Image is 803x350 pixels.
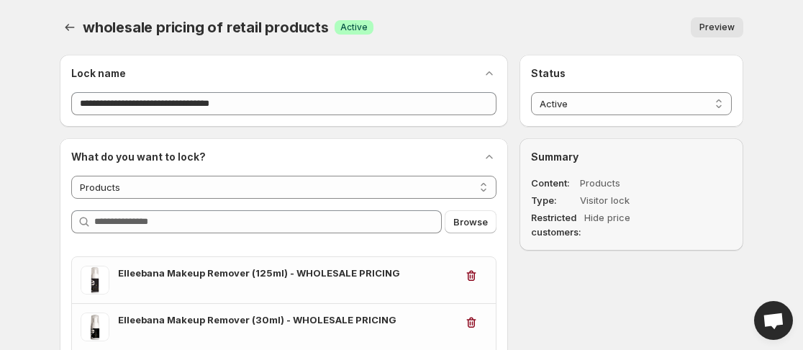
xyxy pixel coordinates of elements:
[83,19,329,36] span: wholesale pricing of retail products
[531,66,732,81] h2: Status
[340,22,368,33] span: Active
[691,17,743,37] button: Preview
[699,22,735,33] span: Preview
[531,150,732,164] h2: Summary
[71,150,206,164] h2: What do you want to lock?
[118,313,455,327] h3: Elleebana Makeup Remover (30ml) - WHOLESALE PRICING
[453,215,488,229] span: Browse
[531,176,577,190] dt: Content :
[60,17,80,37] button: Back
[71,66,126,81] h2: Lock name
[580,193,691,207] dd: Visitor lock
[531,193,577,207] dt: Type :
[580,176,691,190] dd: Products
[584,210,695,239] dd: Hide price
[445,210,496,233] button: Browse
[754,301,793,340] div: Open chat
[118,266,455,280] h3: Elleebana Makeup Remover (125ml) - WHOLESALE PRICING
[531,210,581,239] dt: Restricted customers:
